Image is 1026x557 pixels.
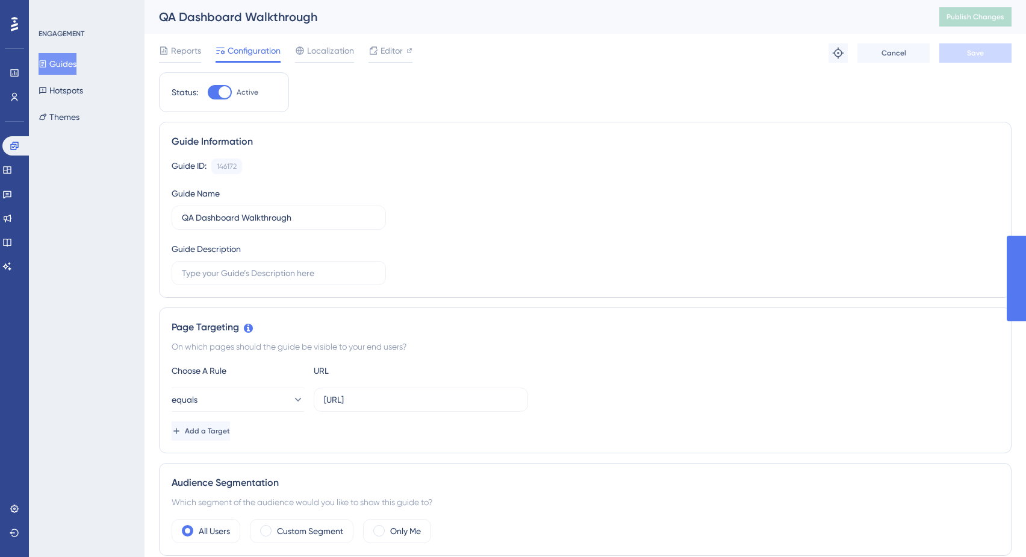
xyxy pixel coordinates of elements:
span: Configuration [228,43,281,58]
button: Hotspots [39,80,83,101]
button: Publish Changes [939,7,1012,27]
span: Save [967,48,984,58]
div: Guide Description [172,242,241,256]
span: Reports [171,43,201,58]
div: ENGAGEMENT [39,29,84,39]
div: URL [314,363,446,378]
span: Active [237,87,258,97]
input: Type your Guide’s Name here [182,211,376,224]
button: equals [172,388,304,412]
button: Themes [39,106,79,128]
div: Guide Name [172,186,220,201]
button: Save [939,43,1012,63]
span: Publish Changes [947,12,1004,22]
div: Page Targeting [172,320,999,335]
div: On which pages should the guide be visible to your end users? [172,339,999,354]
div: Guide Information [172,134,999,149]
div: Choose A Rule [172,363,304,378]
div: Status: [172,85,198,99]
div: Audience Segmentation [172,476,999,490]
div: 146172 [217,162,237,171]
button: Guides [39,53,76,75]
label: All Users [199,524,230,538]
span: equals [172,392,197,407]
div: Which segment of the audience would you like to show this guide to? [172,495,999,509]
div: Guide ID: [172,159,207,174]
input: yourwebsite.com/path [324,393,518,406]
button: Cancel [857,43,930,63]
span: Add a Target [185,426,230,436]
label: Custom Segment [277,524,343,538]
button: Add a Target [172,421,230,441]
iframe: UserGuiding AI Assistant Launcher [975,509,1012,546]
span: Cancel [881,48,906,58]
div: QA Dashboard Walkthrough [159,8,909,25]
input: Type your Guide’s Description here [182,266,376,280]
label: Only Me [390,524,421,538]
span: Localization [307,43,354,58]
span: Editor [381,43,403,58]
